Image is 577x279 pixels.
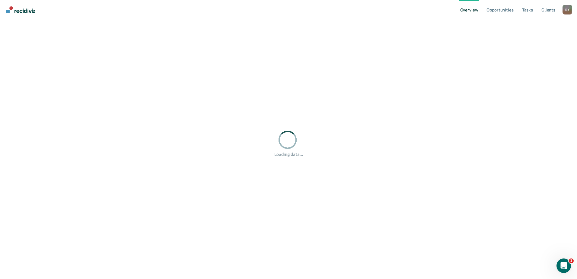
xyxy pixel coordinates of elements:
[274,152,303,157] div: Loading data...
[569,258,574,263] span: 1
[563,5,572,14] div: R Y
[6,6,35,13] img: Recidiviz
[563,5,572,14] button: Profile dropdown button
[556,258,571,273] iframe: Intercom live chat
